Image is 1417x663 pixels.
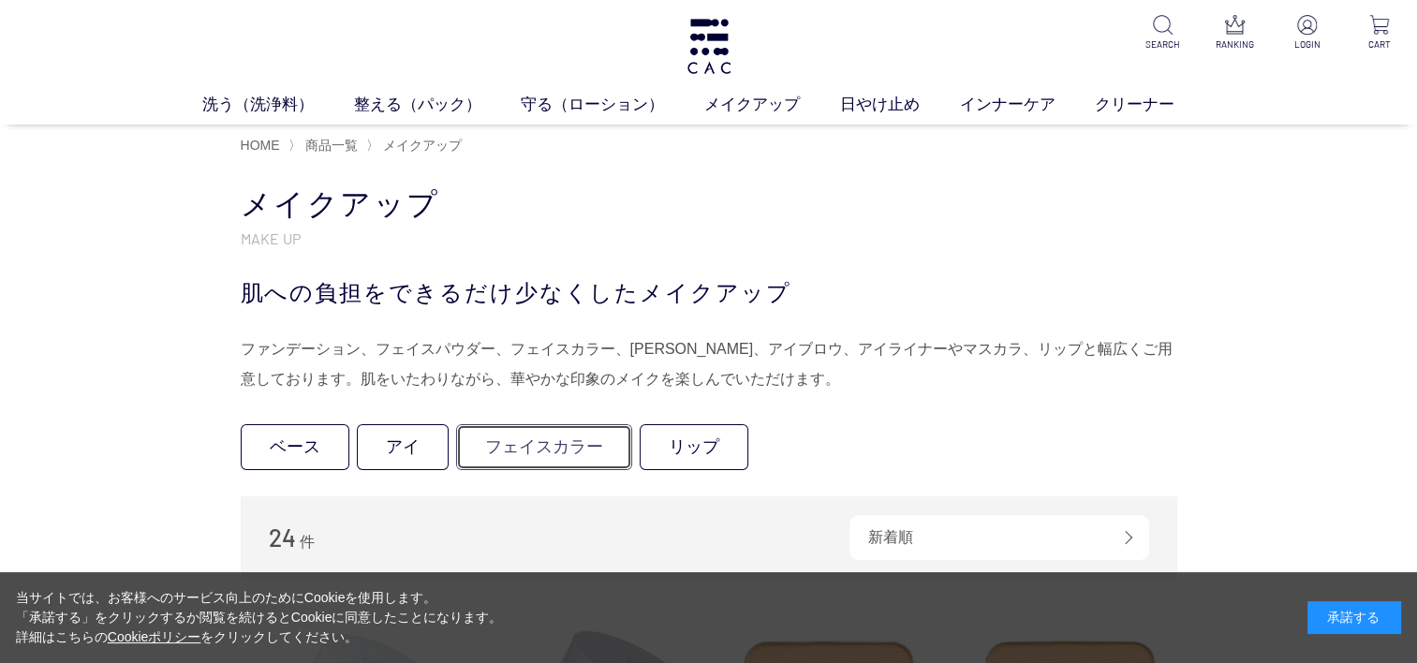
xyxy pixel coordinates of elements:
a: CART [1356,15,1402,52]
a: メイクアップ [379,138,462,153]
a: LOGIN [1284,15,1330,52]
li: 〉 [288,137,362,155]
div: ファンデーション、フェイスパウダー、フェイスカラー、[PERSON_NAME]、アイブロウ、アイライナーやマスカラ、リップと幅広くご用意しております。肌をいたわりながら、華やかな印象のメイクを楽... [241,334,1177,394]
a: Cookieポリシー [108,629,201,644]
a: 商品一覧 [302,138,358,153]
div: 当サイトでは、お客様へのサービス向上のためにCookieを使用します。 「承諾する」をクリックするか閲覧を続けるとCookieに同意したことになります。 詳細はこちらの をクリックしてください。 [16,588,503,647]
a: RANKING [1212,15,1258,52]
a: 守る（ローション） [521,93,704,117]
span: 商品一覧 [305,138,358,153]
a: メイクアップ [704,93,840,117]
a: SEARCH [1140,15,1186,52]
p: SEARCH [1140,37,1186,52]
h1: メイクアップ [241,184,1177,225]
span: 件 [300,534,315,550]
a: インナーケア [960,93,1096,117]
a: 日やけ止め [840,93,960,117]
div: 肌への負担をできるだけ少なくしたメイクアップ [241,276,1177,310]
a: 整える（パック） [354,93,522,117]
p: RANKING [1212,37,1258,52]
a: クリーナー [1095,93,1215,117]
div: 承諾する [1307,601,1401,634]
div: 新着順 [849,515,1149,560]
p: CART [1356,37,1402,52]
li: 〉 [366,137,466,155]
a: アイ [357,424,449,470]
a: 洗う（洗浄料） [202,93,354,117]
a: リップ [640,424,748,470]
img: logo [685,19,733,74]
p: MAKE UP [241,228,1177,248]
span: メイクアップ [383,138,462,153]
a: フェイスカラー [456,424,632,470]
a: ベース [241,424,349,470]
a: HOME [241,138,280,153]
span: 24 [269,523,296,552]
p: LOGIN [1284,37,1330,52]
